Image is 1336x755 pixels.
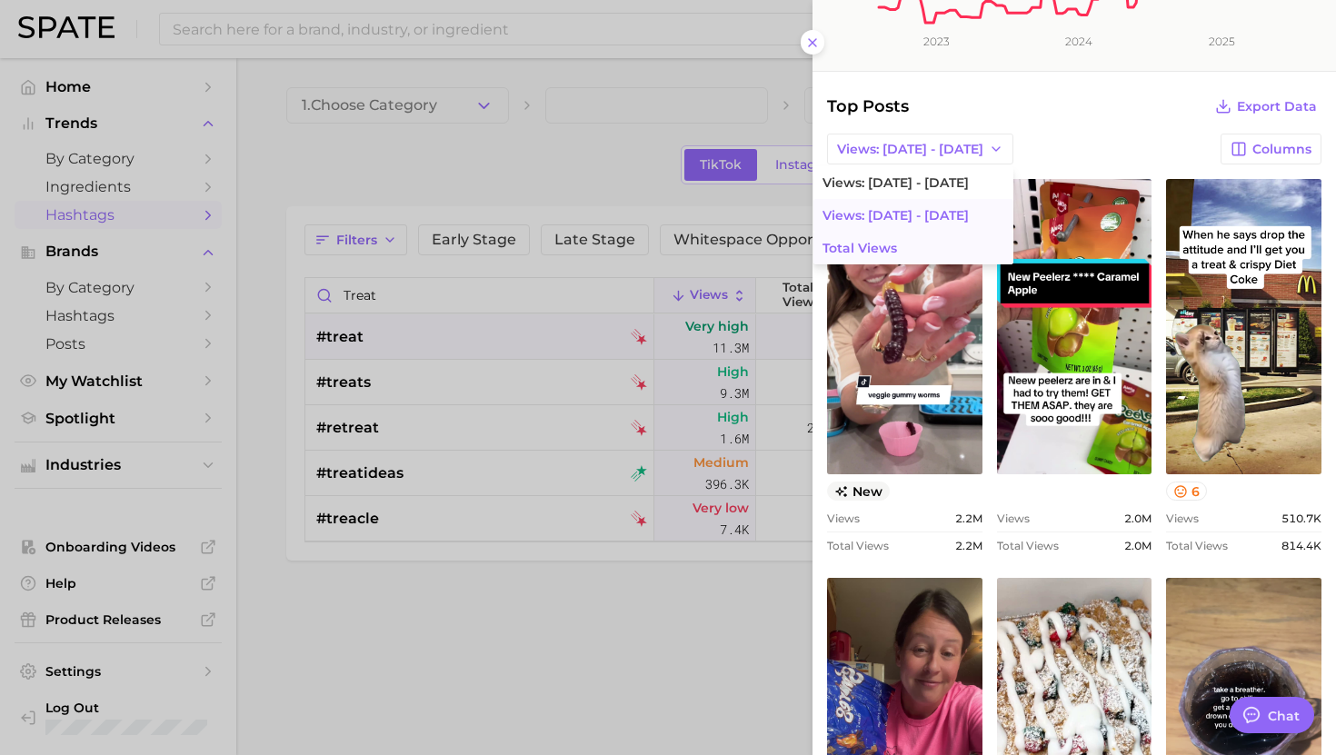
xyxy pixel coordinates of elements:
[827,512,860,525] span: Views
[823,175,969,191] span: Views: [DATE] - [DATE]
[813,166,1013,264] ul: Views: [DATE] - [DATE]
[1166,539,1228,552] span: Total Views
[1252,142,1311,157] span: Columns
[1166,482,1207,501] button: 6
[1281,512,1321,525] span: 510.7k
[1209,35,1235,48] tspan: 2025
[955,539,982,552] span: 2.2m
[827,539,889,552] span: Total Views
[997,512,1030,525] span: Views
[1281,539,1321,552] span: 814.4k
[997,539,1059,552] span: Total Views
[1124,512,1152,525] span: 2.0m
[1211,94,1321,119] button: Export Data
[827,134,1013,164] button: Views: [DATE] - [DATE]
[1166,512,1199,525] span: Views
[1124,539,1152,552] span: 2.0m
[955,512,982,525] span: 2.2m
[823,241,897,256] span: Total Views
[837,142,983,157] span: Views: [DATE] - [DATE]
[1065,35,1092,48] tspan: 2024
[1237,99,1317,114] span: Export Data
[823,208,969,224] span: Views: [DATE] - [DATE]
[827,94,909,119] span: Top Posts
[827,482,890,501] span: new
[923,35,950,48] tspan: 2023
[1221,134,1321,164] button: Columns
